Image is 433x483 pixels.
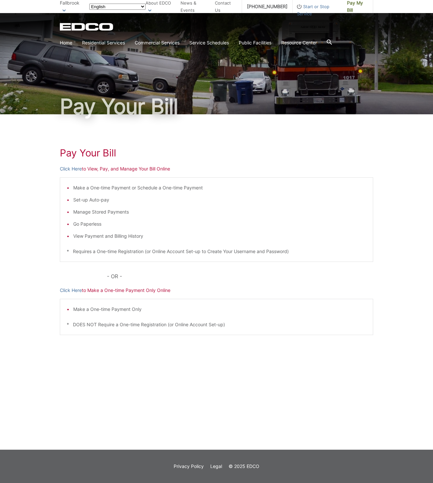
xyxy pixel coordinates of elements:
[73,196,366,203] li: Set-up Auto-pay
[60,287,82,294] a: Click Here
[210,463,222,470] a: Legal
[60,287,373,294] p: to Make a One-time Payment Only Online
[60,39,72,46] a: Home
[73,184,366,191] li: Make a One-time Payment or Schedule a One-time Payment
[189,39,229,46] a: Service Schedules
[82,39,125,46] a: Residential Services
[60,23,114,31] a: EDCD logo. Return to the homepage.
[73,208,366,216] li: Manage Stored Payments
[73,233,366,240] li: View Payment and Billing History
[73,306,366,313] li: Make a One-time Payment Only
[107,272,373,281] p: - OR -
[60,147,373,159] h1: Pay Your Bill
[281,39,317,46] a: Resource Center
[229,463,259,470] p: © 2025 EDCO
[60,165,82,172] a: Click Here
[67,248,366,255] p: * Requires a One-time Registration (or Online Account Set-up to Create Your Username and Password)
[60,96,373,117] h1: Pay Your Bill
[73,220,366,228] li: Go Paperless
[174,463,204,470] a: Privacy Policy
[67,321,366,328] p: * DOES NOT Require a One-time Registration (or Online Account Set-up)
[135,39,180,46] a: Commercial Services
[89,4,146,10] select: Select a language
[239,39,271,46] a: Public Facilities
[60,165,373,172] p: to View, Pay, and Manage Your Bill Online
